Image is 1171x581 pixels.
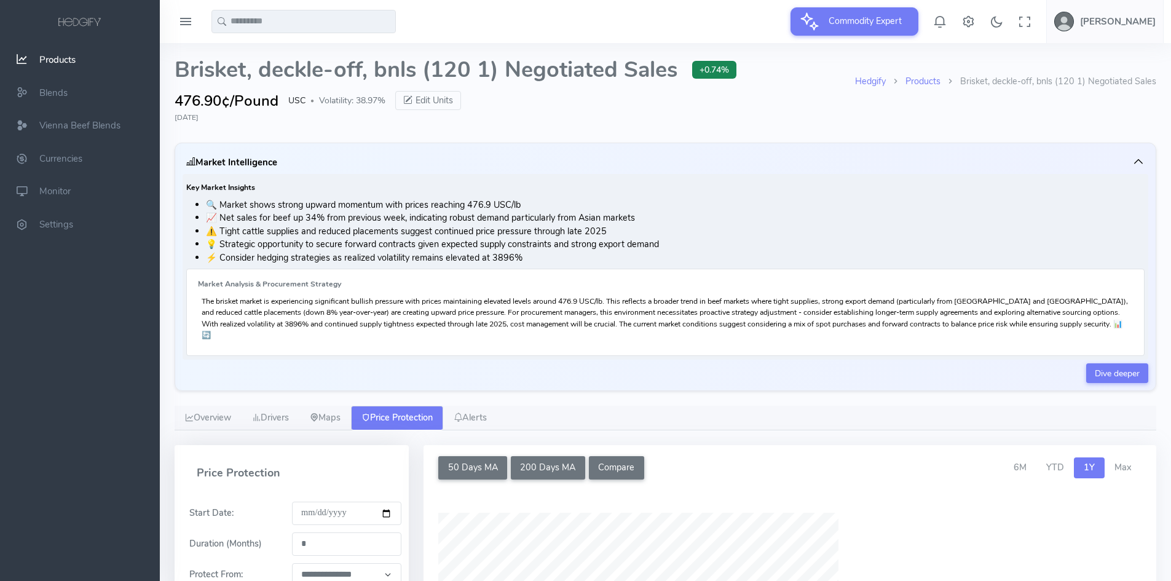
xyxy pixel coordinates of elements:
label: Duration (Months) [182,537,269,551]
h6: Market Analysis & Procurement Strategy [198,280,1133,288]
h5: [PERSON_NAME] [1080,17,1156,26]
a: Price Protection [351,406,443,430]
button: Compare [589,456,644,480]
span: +0.74% [692,61,736,79]
h4: Price Protection [182,456,401,491]
img: user-image [1054,12,1074,31]
li: 📈 Net sales for beef up 34% from previous week, indicating robust demand particularly from Asian ... [206,211,1145,225]
span: 6M [1014,461,1027,473]
li: ⚡ Consider hedging strategies as realized volatility remains elevated at 3896% [206,251,1145,265]
li: ⚠️ Tight cattle supplies and reduced placements suggest continued price pressure through late 2025 [206,225,1145,239]
img: logo [56,16,104,30]
button: 200 Days MA [511,456,585,480]
span: Settings [39,218,73,231]
p: The brisket market is experiencing significant bullish pressure with prices maintaining elevated ... [202,296,1129,341]
span: Volatility: 38.97% [319,94,385,107]
a: Dive deeper [1086,363,1148,383]
div: [DATE] [175,112,1156,123]
button: Commodity Expert [791,7,918,36]
span: Vienna Beef Blends [39,119,120,132]
li: 🔍 Market shows strong upward momentum with prices reaching 476.9 USC/lb [206,199,1145,212]
li: 💡 Strategic opportunity to secure forward contracts given expected supply constraints and strong ... [206,238,1145,251]
span: Monitor [39,186,71,198]
a: Hedgify [855,75,886,87]
span: 1Y [1084,461,1095,473]
a: Products [905,75,940,87]
a: Alerts [443,406,497,430]
span: Blends [39,87,68,99]
h5: Market Intelligence [186,157,277,167]
button: 50 Days MA [438,456,507,480]
span: Currencies [39,152,82,165]
span: Brisket, deckle-off, bnls (120 1) Negotiated Sales [175,58,677,82]
span: Max [1114,461,1132,473]
a: Maps [299,406,351,430]
span: Products [39,53,76,66]
h6: Key Market Insights [186,184,1145,192]
label: Start Date: [182,507,241,520]
a: Commodity Expert [791,15,918,27]
a: Drivers [242,406,299,430]
button: Market Intelligence [183,151,1148,174]
button: Edit Units [395,91,461,111]
span: 476.90¢/Pound [175,90,278,112]
a: Overview [175,406,242,430]
span: Commodity Expert [821,7,909,34]
span: ● [310,98,314,104]
li: Brisket, deckle-off, bnls (120 1) Negotiated Sales [940,75,1156,89]
span: YTD [1046,461,1064,473]
span: USC [288,94,306,107]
